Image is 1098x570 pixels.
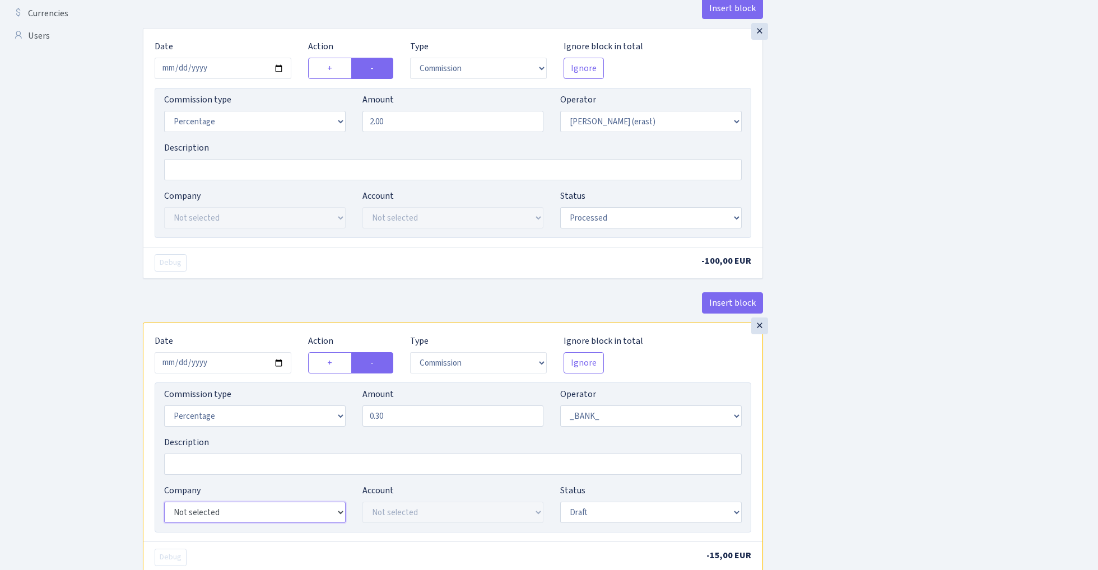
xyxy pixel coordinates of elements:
label: - [351,58,393,79]
label: Description [164,141,209,155]
a: Users [6,25,118,47]
button: Debug [155,254,187,272]
label: Description [164,436,209,449]
label: Amount [362,387,394,401]
label: Operator [560,93,596,106]
label: Date [155,40,173,53]
label: Status [560,484,585,497]
label: Type [410,40,429,53]
label: + [308,58,352,79]
label: Ignore block in total [564,40,643,53]
div: × [751,23,768,40]
label: Ignore block in total [564,334,643,348]
label: Company [164,484,201,497]
span: -15,00 EUR [706,549,751,562]
label: - [351,352,393,373]
label: Type [410,334,429,348]
label: Action [308,40,333,53]
label: Account [362,484,394,497]
button: Ignore [564,352,604,373]
label: Company [164,189,201,203]
label: Date [155,334,173,348]
label: Action [308,334,333,348]
label: Commission type [164,387,231,401]
label: Status [560,189,585,203]
label: Amount [362,93,394,106]
label: Commission type [164,93,231,106]
div: × [751,317,768,334]
button: Debug [155,549,187,566]
button: Insert block [702,292,763,314]
label: + [308,352,352,373]
a: Currencies [6,2,118,25]
button: Ignore [564,58,604,79]
span: -100,00 EUR [701,255,751,267]
label: Operator [560,387,596,401]
label: Account [362,189,394,203]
